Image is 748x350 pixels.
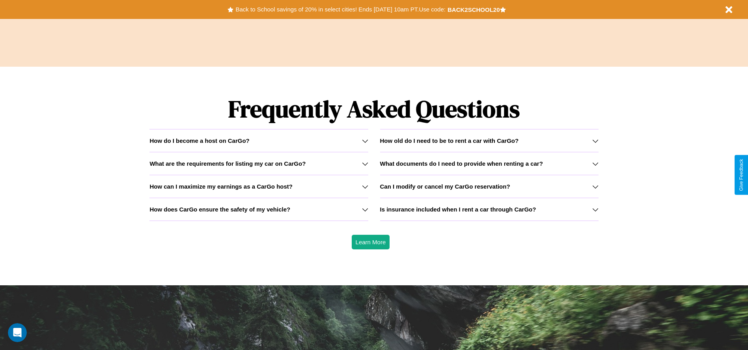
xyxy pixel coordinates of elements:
[149,183,293,190] h3: How can I maximize my earnings as a CarGo host?
[233,4,447,15] button: Back to School savings of 20% in select cities! Ends [DATE] 10am PT.Use code:
[380,183,510,190] h3: Can I modify or cancel my CarGo reservation?
[149,89,598,129] h1: Frequently Asked Questions
[149,160,306,167] h3: What are the requirements for listing my car on CarGo?
[149,137,249,144] h3: How do I become a host on CarGo?
[448,6,500,13] b: BACK2SCHOOL20
[352,235,390,249] button: Learn More
[739,159,744,191] div: Give Feedback
[380,137,519,144] h3: How old do I need to be to rent a car with CarGo?
[8,323,27,342] iframe: Intercom live chat
[380,160,543,167] h3: What documents do I need to provide when renting a car?
[380,206,536,213] h3: Is insurance included when I rent a car through CarGo?
[149,206,290,213] h3: How does CarGo ensure the safety of my vehicle?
